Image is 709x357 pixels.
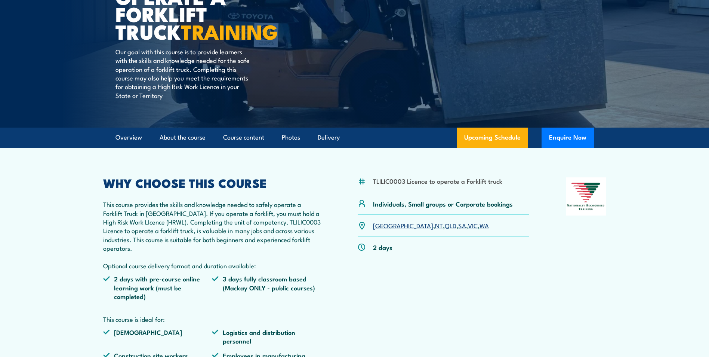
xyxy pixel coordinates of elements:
[212,274,321,300] li: 3 days fully classroom based (Mackay ONLY - public courses)
[457,128,528,148] a: Upcoming Schedule
[115,128,142,147] a: Overview
[373,221,489,230] p: , , , , ,
[373,199,513,208] p: Individuals, Small groups or Corporate bookings
[542,128,594,148] button: Enquire Now
[373,177,502,185] li: TLILIC0003 Licence to operate a Forklift truck
[318,128,340,147] a: Delivery
[373,221,433,230] a: [GEOGRAPHIC_DATA]
[435,221,443,230] a: NT
[103,177,321,188] h2: WHY CHOOSE THIS COURSE
[103,315,321,323] p: This course is ideal for:
[445,221,456,230] a: QLD
[103,200,321,270] p: This course provides the skills and knowledge needed to safely operate a Forklift Truck in [GEOGR...
[566,177,606,216] img: Nationally Recognised Training logo.
[181,15,278,46] strong: TRAINING
[115,47,252,100] p: Our goal with this course is to provide learners with the skills and knowledge needed for the saf...
[282,128,300,147] a: Photos
[160,128,206,147] a: About the course
[103,274,212,300] li: 2 days with pre-course online learning work (must be completed)
[458,221,466,230] a: SA
[103,328,212,345] li: [DEMOGRAPHIC_DATA]
[223,128,264,147] a: Course content
[212,328,321,345] li: Logistics and distribution personnel
[480,221,489,230] a: WA
[468,221,478,230] a: VIC
[373,243,392,251] p: 2 days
